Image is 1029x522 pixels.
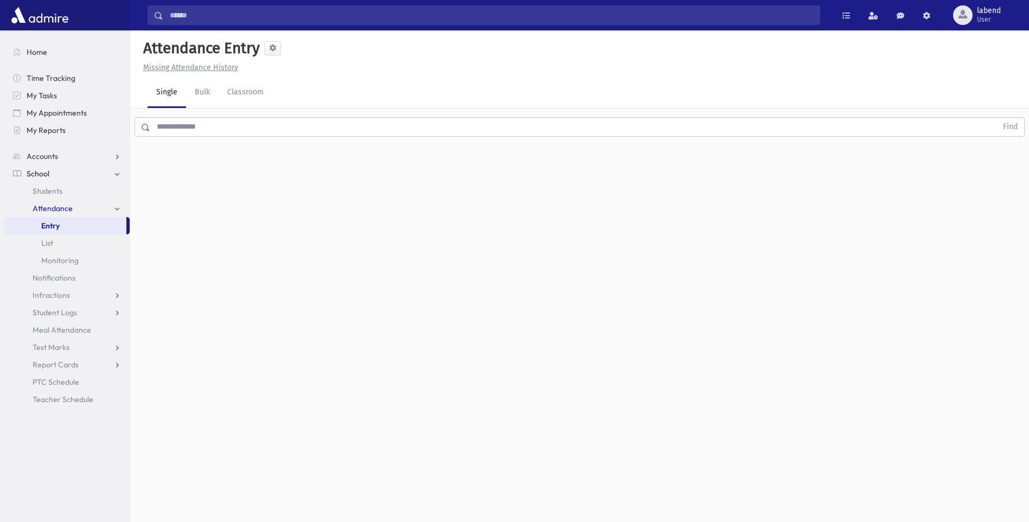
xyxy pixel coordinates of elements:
span: Entry [41,221,60,231]
a: Missing Attendance History [139,63,238,72]
a: Monitoring [4,252,130,269]
a: Infractions [4,287,130,304]
a: Notifications [4,269,130,287]
u: Missing Attendance History [143,63,238,72]
span: Students [33,186,62,196]
span: My Reports [27,125,66,135]
span: My Tasks [27,91,57,100]
input: Search [163,5,820,25]
a: School [4,165,130,182]
a: My Tasks [4,87,130,104]
span: My Appointments [27,108,87,118]
a: Meal Attendance [4,321,130,339]
img: AdmirePro [9,4,71,26]
span: Meal Attendance [33,325,91,335]
a: My Reports [4,122,130,139]
a: Accounts [4,148,130,165]
span: labend [977,7,1001,15]
span: School [27,169,49,179]
span: Time Tracking [27,73,75,83]
span: Infractions [33,290,70,300]
a: Report Cards [4,356,130,373]
a: My Appointments [4,104,130,122]
a: Attendance [4,200,130,217]
span: Student Logs [33,308,77,317]
a: Time Tracking [4,69,130,87]
span: List [41,238,53,248]
a: Home [4,43,130,61]
span: Teacher Schedule [33,394,93,404]
a: Teacher Schedule [4,391,130,408]
button: Find [996,118,1024,136]
span: User [977,15,1001,24]
span: Accounts [27,151,58,161]
span: Notifications [33,273,75,283]
span: Test Marks [33,342,69,352]
a: List [4,234,130,252]
a: Student Logs [4,304,130,321]
a: Entry [4,217,126,234]
span: Home [27,47,47,57]
a: Single [148,78,186,108]
a: Bulk [186,78,219,108]
a: Test Marks [4,339,130,356]
h5: Attendance Entry [139,39,260,58]
span: Monitoring [41,256,79,265]
span: PTC Schedule [33,377,79,387]
span: Attendance [33,203,73,213]
a: Students [4,182,130,200]
a: PTC Schedule [4,373,130,391]
a: Classroom [219,78,272,108]
span: Report Cards [33,360,79,370]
